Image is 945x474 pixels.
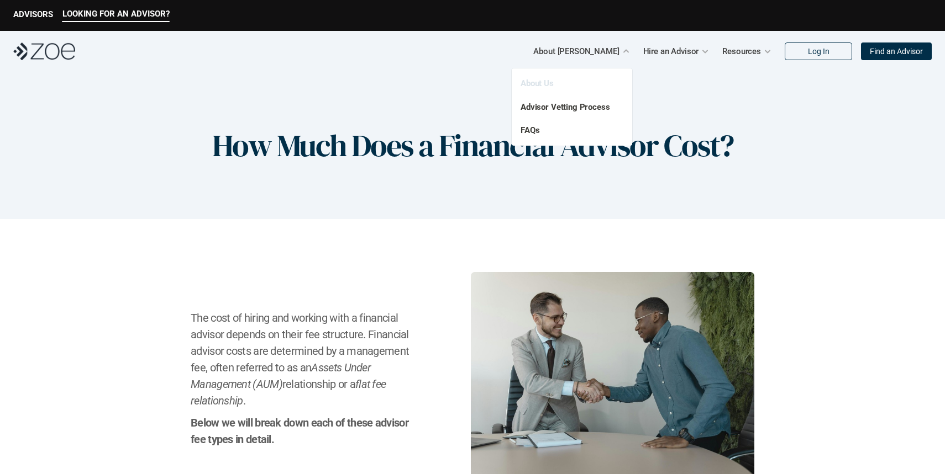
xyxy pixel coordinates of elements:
h2: The cost of hiring and working with a financial advisor depends on their fee structure. Financial... [191,310,416,409]
p: LOOKING FOR AN ADVISOR? [62,9,170,19]
h2: Below we will break down each of these advisor fee types in detail. [191,414,416,448]
h1: How Much Does a Financial Advisor Cost? [212,127,733,164]
a: Find an Advisor [861,42,932,60]
p: Hire an Advisor [643,43,699,60]
a: FAQs [521,125,539,135]
em: Assets Under Management (AUM) [191,361,373,391]
a: Log In [785,42,852,60]
a: Advisor Vetting Process [521,102,610,112]
p: Log In [808,47,830,56]
p: Resources [722,43,761,60]
p: About [PERSON_NAME] [533,43,619,60]
a: About Us [521,78,554,88]
p: ADVISORS [13,9,53,19]
em: flat fee relationship [191,377,389,407]
p: Find an Advisor [870,47,923,56]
